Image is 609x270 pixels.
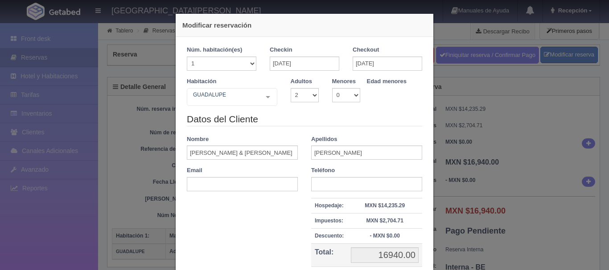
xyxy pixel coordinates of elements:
[187,46,242,54] label: Núm. habitación(es)
[270,56,339,71] input: DD-MM-AAAA
[311,198,347,213] th: Hospedaje:
[353,56,422,71] input: DD-MM-AAAA
[187,135,209,144] label: Nombre
[191,90,196,105] input: Seleccionar hab.
[353,46,379,54] label: Checkout
[187,113,422,126] legend: Datos del Cliente
[311,135,337,144] label: Apellidos
[332,77,356,86] label: Menores
[182,20,427,30] h4: Modificar reservación
[365,202,405,209] strong: MXN $14,235.29
[311,213,347,228] th: Impuestos:
[187,166,202,175] label: Email
[191,90,259,99] span: GUADALUPE
[311,228,347,243] th: Descuento:
[366,218,403,224] strong: MXN $2,704.71
[311,244,347,267] th: Total:
[370,233,399,239] strong: - MXN $0.00
[187,77,216,86] label: Habitación
[270,46,292,54] label: Checkin
[367,77,407,86] label: Edad menores
[311,166,335,175] label: Teléfono
[291,77,312,86] label: Adultos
